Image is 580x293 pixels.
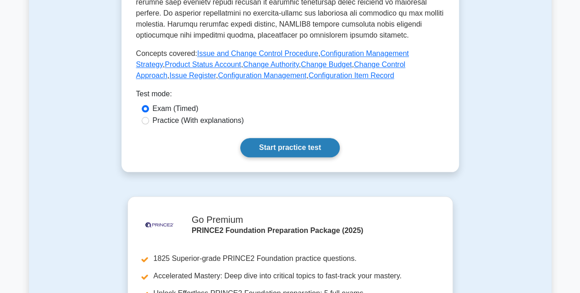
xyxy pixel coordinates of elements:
div: Test mode: [136,88,444,103]
a: Change Authority [243,61,299,68]
a: Issue Register [169,72,215,79]
label: Exam (Timed) [153,103,199,114]
a: Configuration Item Record [309,72,394,79]
a: Start practice test [240,138,340,157]
a: Change Budget [301,61,352,68]
a: Configuration Management [218,72,306,79]
label: Practice (With explanations) [153,115,244,126]
p: Concepts covered: , , , , , , , , [136,48,444,81]
a: Issue and Change Control Procedure [197,50,318,57]
a: Product Status Account [165,61,241,68]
